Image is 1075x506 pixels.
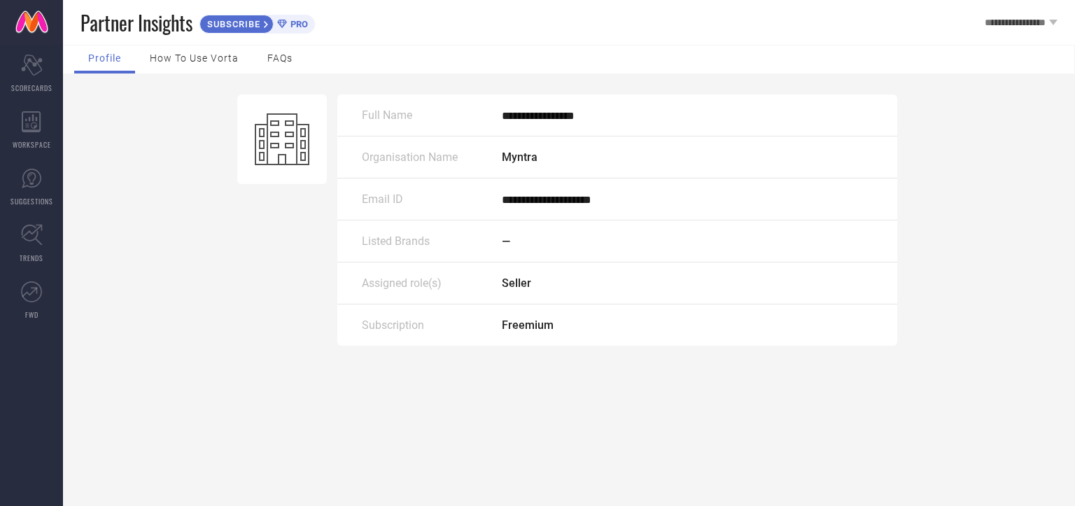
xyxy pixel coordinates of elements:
span: SUGGESTIONS [10,196,53,206]
span: — [502,234,510,248]
span: Full Name [362,108,412,122]
span: SUBSCRIBE [200,19,264,29]
span: Myntra [502,150,537,164]
span: How to use Vorta [150,52,239,64]
span: SCORECARDS [11,83,52,93]
span: Listed Brands [362,234,430,248]
span: Organisation Name [362,150,458,164]
span: FWD [25,309,38,320]
span: Seller [502,276,531,290]
span: TRENDS [20,253,43,263]
span: Freemium [502,318,554,332]
span: FAQs [267,52,293,64]
span: Partner Insights [80,8,192,37]
span: Assigned role(s) [362,276,442,290]
span: Subscription [362,318,424,332]
a: SUBSCRIBEPRO [199,11,315,34]
span: WORKSPACE [13,139,51,150]
span: Email ID [362,192,403,206]
span: Profile [88,52,121,64]
span: PRO [287,19,308,29]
